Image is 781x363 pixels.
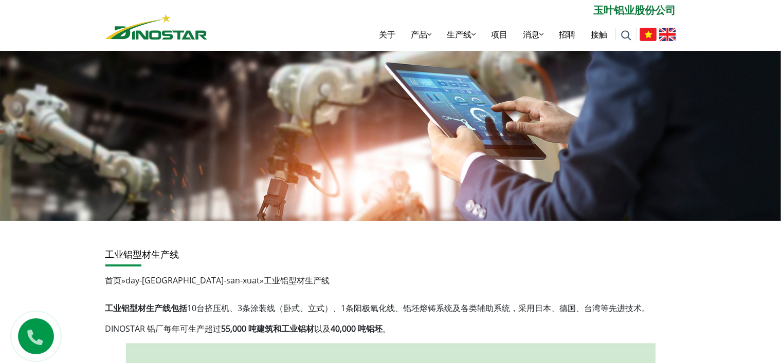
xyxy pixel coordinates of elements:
a: 消息 [516,18,552,51]
font: 以及 [315,323,331,334]
a: 接触 [584,18,615,51]
font: 招聘 [559,29,576,40]
font: 产品 [411,29,428,40]
font: 项目 [492,29,508,40]
font: 工业铝型材生产线 [264,275,330,286]
font: » [260,275,264,286]
font: 10台挤压机、3条涂装线（卧式、立式）、1条阳极氧化线、铝坯熔铸系统及各类辅助系统，采用日本、德国、台湾等先进技术。 [188,302,650,314]
a: 招聘 [552,18,584,51]
font: 包括 [171,302,188,314]
font: 玉叶铝业股份公司 [594,3,676,17]
font: » [122,275,126,286]
font: 生产线 [147,302,171,314]
img: 英语 [659,28,676,41]
font: 40,000 吨铝坯 [331,323,383,334]
a: 生产线 [440,18,484,51]
img: 搜索 [621,30,631,41]
img: 越南语 [640,28,657,41]
a: 产品 [404,18,440,51]
a: day-[GEOGRAPHIC_DATA]-san-xuat [126,275,260,286]
font: 55,000 吨建筑和工业铝材 [222,323,315,334]
font: 关于 [379,29,396,40]
font: 接触 [591,29,608,40]
img: 恐龙之星 [105,14,207,40]
font: 生产线 [447,29,472,40]
a: 关于 [372,18,404,51]
a: 项目 [484,18,516,51]
font: 。 [383,323,391,334]
a: 首页 [105,275,122,286]
a: 工业铝型材 [105,302,147,314]
font: DINOSTAR 铝厂每年可生产超过 [105,323,222,334]
font: 消息 [523,29,540,40]
font: 工业铝型材生产线 [105,248,179,260]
